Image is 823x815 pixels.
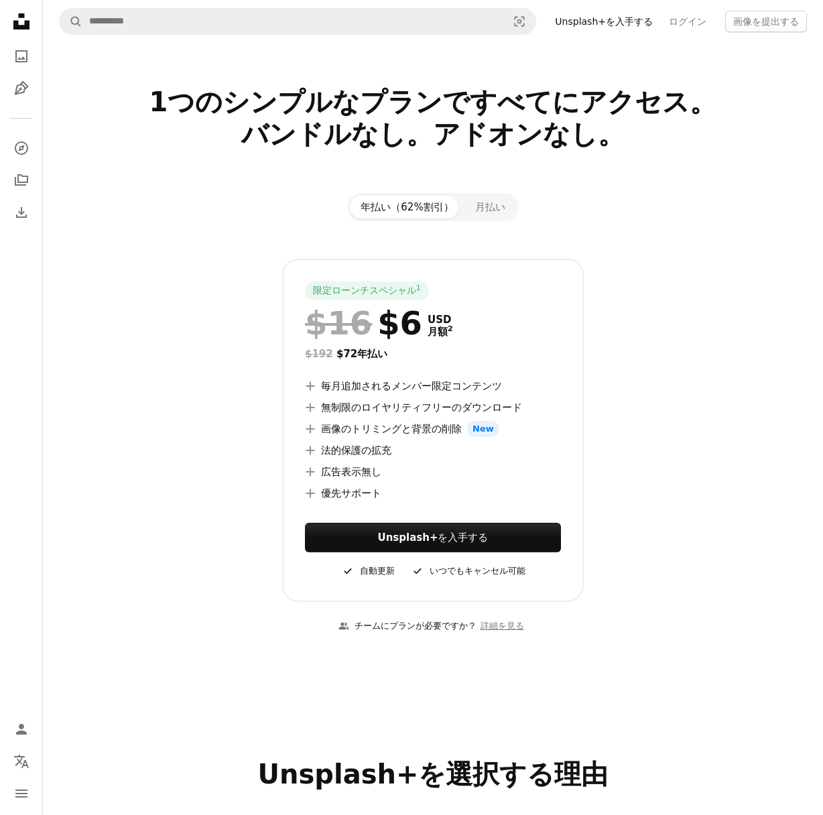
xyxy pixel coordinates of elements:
[428,314,453,326] span: USD
[305,399,561,416] li: 無制限のロイヤリティフリーのダウンロード
[305,281,429,300] div: 限定ローンチスペシャル
[305,464,561,480] li: 広告表示無し
[8,199,35,226] a: ダウンロード履歴
[414,284,424,298] a: 1
[8,43,35,70] a: 写真
[305,378,561,394] li: 毎月追加されるメンバー限定コンテンツ
[8,167,35,194] a: コレクション
[305,346,561,362] div: $72 年払い
[350,196,464,218] button: 年払い（62%割引）
[547,11,661,32] a: Unsplash+を入手する
[8,75,35,102] a: イラスト
[59,758,807,790] h2: Unsplash+を選択する理由
[59,86,807,182] h2: 1つのシンプルなプランですべてにアクセス。 バンドルなし。アドオンなし。
[8,8,35,38] a: ホーム — Unsplash
[305,523,561,552] button: Unsplash+を入手する
[305,306,422,340] div: $6
[305,421,561,437] li: 画像のトリミングと背景の削除
[428,326,453,338] span: 月額
[8,716,35,743] a: ログイン / 登録する
[448,324,453,333] sup: 2
[8,748,35,775] button: 言語
[338,619,477,633] div: チームにプランが必要ですか？
[467,421,499,437] span: New
[60,9,82,34] button: Unsplashで検索する
[416,284,421,292] sup: 1
[411,563,525,579] div: いつでもキャンセル可能
[477,615,528,637] a: 詳細を見る
[661,11,714,32] a: ログイン
[59,8,536,35] form: サイト内でビジュアルを探す
[725,11,807,32] button: 画像を提出する
[305,485,561,501] li: 優先サポート
[8,135,35,162] a: 探す
[305,442,561,458] li: 法的保護の拡充
[341,563,395,579] div: 自動更新
[305,348,333,360] span: $192
[8,780,35,807] button: メニュー
[378,531,438,544] strong: Unsplash+
[503,9,535,34] button: ビジュアル検索
[445,326,456,338] a: 2
[464,196,516,218] button: 月払い
[305,306,372,340] span: $16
